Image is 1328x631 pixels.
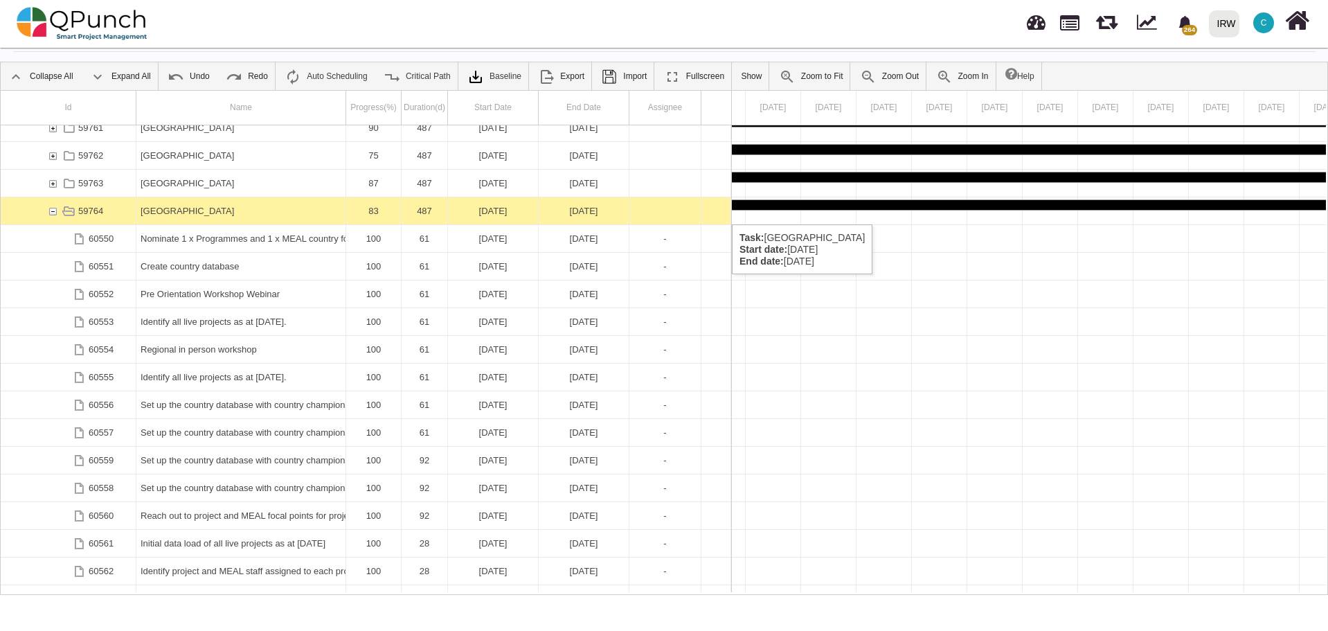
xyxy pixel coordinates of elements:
div: Task: Philippines Start date: 01-09-2024 End date: 31-12-2025 [1,170,731,197]
div: Pakistan [136,142,346,169]
div: 31-01-2025 [539,474,629,501]
div: 83 [350,197,397,224]
div: 31-10-2024 [539,336,629,363]
div: [DATE] [452,197,534,224]
div: Task: Pakistan Start date: 01-09-2024 End date: 31-12-2025 [1,142,731,170]
div: 01-11-2024 [448,474,539,501]
div: - [629,253,701,280]
div: 100 [346,419,402,446]
div: 487 [402,142,448,169]
div: [GEOGRAPHIC_DATA] [141,197,341,224]
div: 31-10-2024 [539,281,629,308]
div: - [629,447,701,474]
div: 31-10-2024 [539,253,629,280]
div: Id [1,91,136,125]
div: 01-09-2024 [448,308,539,335]
div: 487 [402,114,448,141]
img: ic_zoom_in.48fceee.png [936,69,953,85]
div: 09 Aug 2025 [1133,91,1189,125]
div: - [634,364,697,391]
div: Name [136,91,346,125]
div: 01-09-2024 [448,225,539,252]
div: - [634,281,697,308]
div: 59763 [78,170,103,197]
div: Task: Set up the country database with country champions - complete country strategy themes - ind... [1,391,731,419]
div: Philippines [136,170,346,197]
div: Sri Lanka [136,197,346,224]
a: C [1245,1,1282,45]
div: 31-12-2025 [539,142,629,169]
div: Create country database [136,253,346,280]
div: 01-09-2024 [448,114,539,141]
div: Task: Nepal Start date: 01-09-2024 End date: 31-12-2025 [1,114,731,142]
div: 11 Aug 2025 [1244,91,1300,125]
div: 03 Aug 2025 [801,91,856,125]
div: Set up the country database with country champions - complete roles, users and permissions [136,447,346,474]
div: Task: Nominate 1 x Programmes and 1 x MEAL country focal points Start date: 01-09-2024 End date: ... [1,225,731,253]
div: 01-02-2025 [448,585,539,612]
div: 100 [350,364,397,391]
div: 100 [346,502,402,529]
div: 100 [346,530,402,557]
div: Set up the country database with country champions - complete country geo database [141,474,341,501]
div: [GEOGRAPHIC_DATA] [141,142,341,169]
div: 61 [402,336,448,363]
span: Clairebt [1253,12,1274,33]
div: 90 [350,114,397,141]
div: 60555 [89,364,114,391]
div: 28-02-2025 [539,530,629,557]
div: 92 [402,502,448,529]
div: Nominate 1 x Programmes and 1 x MEAL country focal points [136,225,346,252]
div: Pre Orientation Workshop Webinar [141,281,341,308]
div: 59764 [78,197,103,224]
a: Zoom to Fit [772,62,850,90]
div: 60555 [1,364,136,391]
div: Set up the country database with country champions - complete country implementation partners [136,419,346,446]
div: [DATE] [452,447,534,474]
div: 31-10-2024 [539,308,629,335]
div: 61 [402,419,448,446]
div: 61 [402,364,448,391]
img: ic_fullscreen_24.81ea589.png [664,69,681,85]
div: [DATE] [543,391,625,418]
a: Baseline [460,62,528,90]
div: - [634,308,697,335]
div: 60560 [89,502,114,529]
div: [GEOGRAPHIC_DATA] [DATE] [DATE] [732,224,872,274]
div: 61 [406,391,443,418]
div: Task: Identify project and MEAL staff assigned to each project. Start date: 01-02-2025 End date: ... [1,558,731,585]
div: 60558 [89,474,114,501]
img: ic_undo_24.4502e76.png [168,69,184,85]
div: 61 [402,225,448,252]
div: 28 [402,585,448,612]
div: 01-09-2024 [448,253,539,280]
div: 60550 [1,225,136,252]
div: 100 [346,364,402,391]
div: - [629,336,701,363]
div: [DATE] [452,142,534,169]
div: 28-02-2025 [539,558,629,585]
div: 60557 [89,419,114,446]
div: 61 [402,281,448,308]
div: [DATE] [452,253,534,280]
div: 100 [346,308,402,335]
div: - [634,419,697,446]
a: Import [594,62,654,90]
div: - [634,253,697,280]
div: IRW [1217,12,1236,36]
div: 75 [350,142,397,169]
div: 100 [346,474,402,501]
b: End date: [739,256,784,267]
div: Reach out to project and MEAL focal points for project documentation [136,502,346,529]
div: - [629,502,701,529]
div: [DATE] [543,170,625,197]
div: 61 [402,391,448,418]
div: Create country database [141,253,341,280]
div: 92 [406,474,443,501]
div: 87 [346,170,402,197]
div: 60552 [1,281,136,308]
div: 59762 [1,142,136,169]
div: 31-12-2025 [539,170,629,197]
div: 07 Aug 2025 [1023,91,1078,125]
div: Identify all live projects as at 01-01-2024. [136,308,346,335]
